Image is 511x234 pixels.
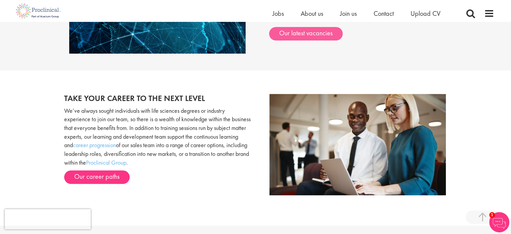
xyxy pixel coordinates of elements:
[374,9,394,18] a: Contact
[411,9,440,18] a: Upload CV
[5,209,91,229] iframe: reCAPTCHA
[489,212,495,218] span: 1
[340,9,357,18] a: Join us
[272,9,284,18] a: Jobs
[489,212,509,232] img: Chatbot
[64,170,130,184] a: Our career paths
[269,27,343,40] a: Our latest vacancies
[86,159,126,166] a: Proclinical Group
[64,94,251,103] h2: Take your career to the next level
[73,141,116,149] a: career progression
[301,9,323,18] a: About us
[64,106,251,167] p: We’ve always sought individuals with life sciences degrees or industry experience to join our tea...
